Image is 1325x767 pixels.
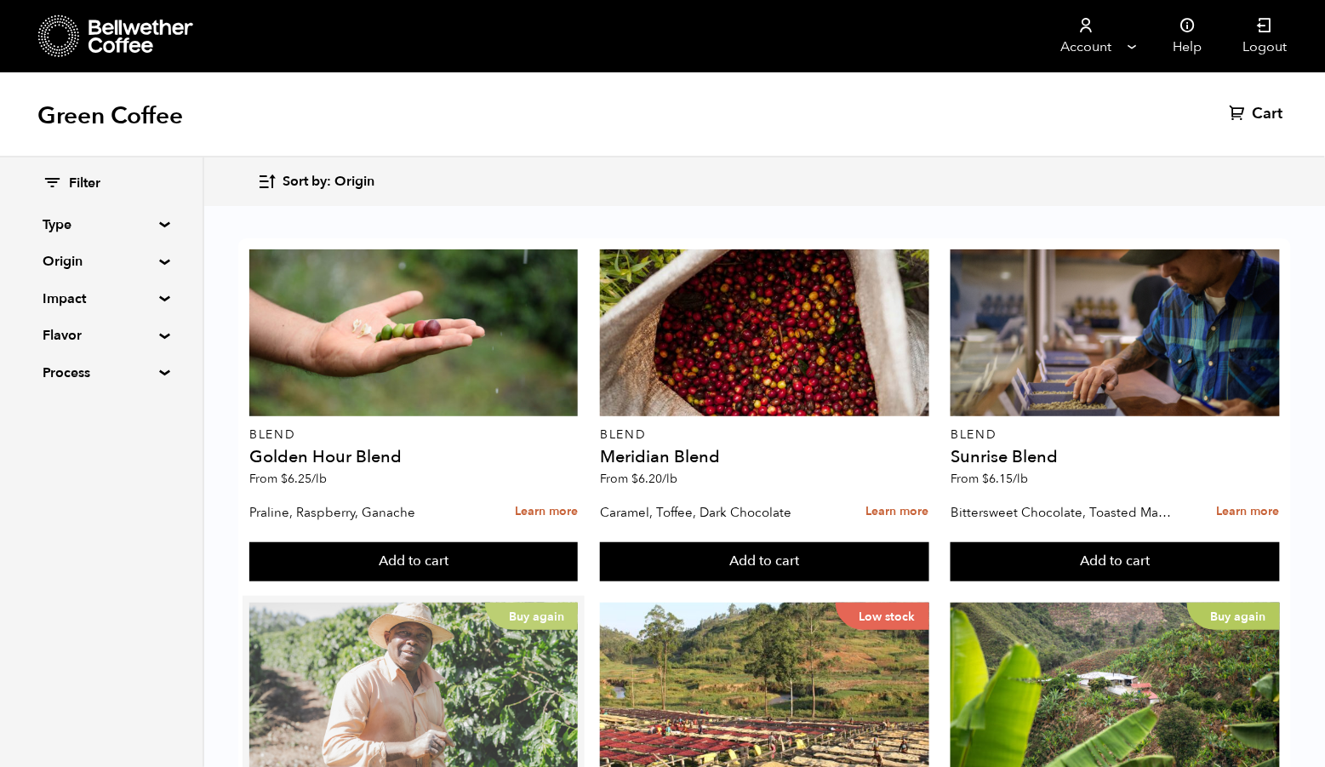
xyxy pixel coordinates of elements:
p: Blend [951,429,1279,441]
span: /lb [1013,471,1028,487]
bdi: 6.25 [281,471,327,487]
summary: Impact [43,289,160,309]
span: Sort by: Origin [283,173,374,192]
p: Blend [600,429,928,441]
button: Add to cart [249,542,578,581]
a: Learn more [1217,494,1280,530]
button: Add to cart [600,542,928,581]
h4: Meridian Blend [600,449,928,466]
h4: Sunrise Blend [951,449,1279,466]
bdi: 6.15 [982,471,1028,487]
summary: Origin [43,251,160,272]
h1: Green Coffee [37,100,183,131]
span: $ [631,471,638,487]
p: Bittersweet Chocolate, Toasted Marshmallow, Candied Orange, Praline [951,500,1174,525]
button: Sort by: Origin [257,162,374,202]
p: Low stock [836,603,929,630]
span: /lb [662,471,677,487]
span: From [600,471,677,487]
p: Praline, Raspberry, Ganache [249,500,473,525]
p: Buy again [1187,603,1280,630]
h4: Golden Hour Blend [249,449,578,466]
a: Learn more [866,494,929,530]
span: Filter [69,175,100,193]
summary: Flavor [43,325,160,346]
span: /lb [311,471,327,487]
bdi: 6.20 [631,471,677,487]
span: $ [281,471,288,487]
p: Caramel, Toffee, Dark Chocolate [600,500,824,525]
p: Blend [249,429,578,441]
summary: Type [43,215,160,235]
p: Buy again [485,603,578,630]
span: $ [982,471,989,487]
summary: Process [43,363,160,383]
span: From [249,471,327,487]
a: Cart [1230,104,1288,124]
span: From [951,471,1028,487]
span: Cart [1253,104,1283,124]
button: Add to cart [951,542,1279,581]
a: Learn more [515,494,578,530]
